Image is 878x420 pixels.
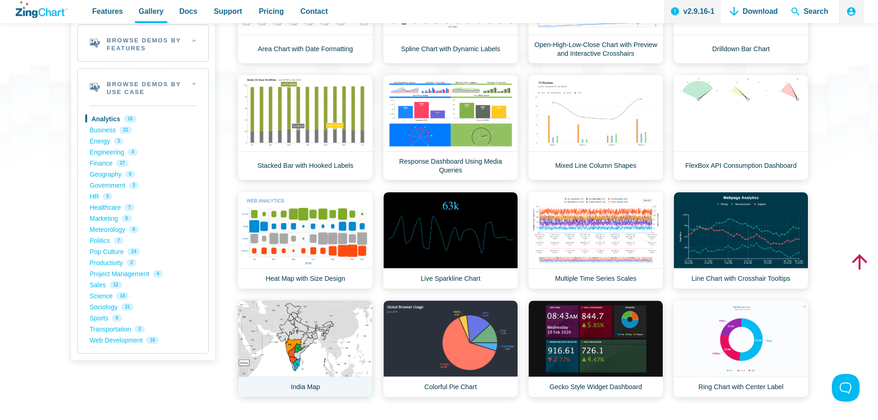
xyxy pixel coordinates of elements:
h2: Browse Demos By Features [78,25,208,62]
span: Support [214,5,242,18]
a: ZingChart Logo. Click to return to the homepage [16,1,68,18]
a: Stacked Bar with Hooked Labels [238,75,373,180]
a: Line Chart with Crosshair Tooltips [673,192,808,289]
span: Contact [301,5,328,18]
a: Heat Map with Size Design [238,192,373,289]
a: Colorful Pie Chart [383,300,518,397]
a: India Map [238,300,373,397]
a: Live Sparkline Chart [383,192,518,289]
a: Mixed Line Column Shapes [528,75,663,180]
span: Pricing [259,5,283,18]
a: Gecko Style Widget Dashboard [528,300,663,397]
a: Multiple Time Series Scales [528,192,663,289]
a: Ring Chart with Center Label [673,300,808,397]
span: Gallery [139,5,164,18]
h2: Browse Demos By Use Case [78,69,208,106]
a: FlexBox API Consumption Dashboard [673,75,808,180]
iframe: Toggle Customer Support [832,374,860,402]
span: Features [92,5,123,18]
span: Docs [179,5,197,18]
a: Response Dashboard Using Media Queries [383,75,518,180]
